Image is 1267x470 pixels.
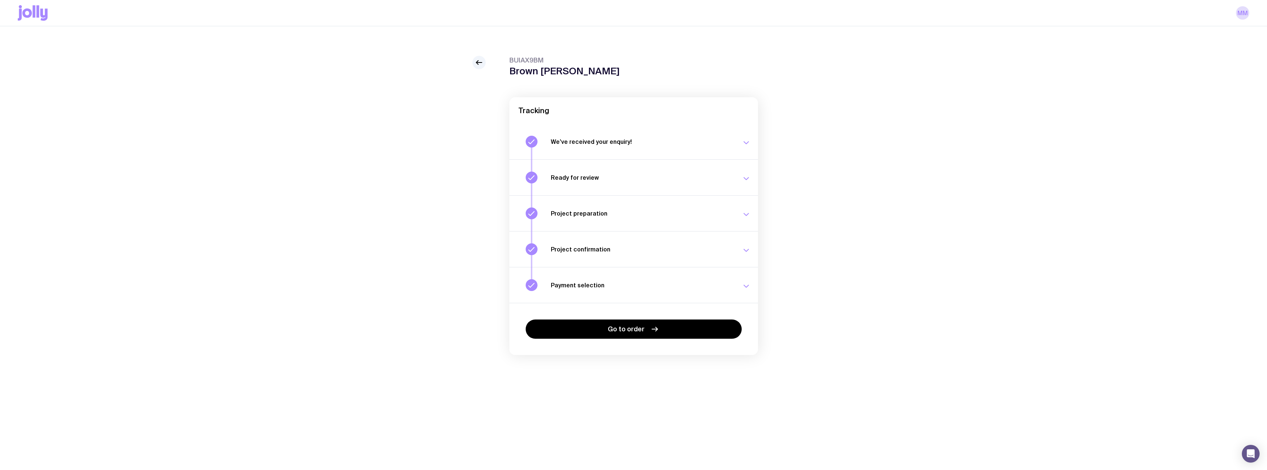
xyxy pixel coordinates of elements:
h1: Brown [PERSON_NAME] [509,65,620,77]
button: We’ve received your enquiry! [509,124,758,159]
h3: Ready for review [551,174,733,181]
button: Project confirmation [509,231,758,267]
div: Open Intercom Messenger [1242,445,1260,463]
h3: Payment selection [551,281,733,289]
button: Ready for review [509,159,758,195]
h3: Project confirmation [551,246,733,253]
h3: We’ve received your enquiry! [551,138,733,145]
button: Payment selection [509,267,758,303]
span: BUIAX9BM [509,56,620,65]
span: Go to order [608,325,644,334]
h2: Tracking [518,106,749,115]
a: MM [1236,6,1249,20]
a: Go to order [526,319,742,339]
h3: Project preparation [551,210,733,217]
button: Project preparation [509,195,758,231]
